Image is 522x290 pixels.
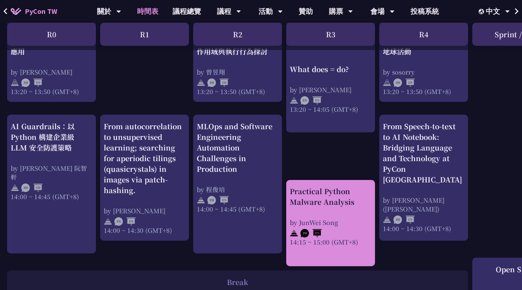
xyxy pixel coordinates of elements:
a: 從 Closure 到 Late Binding：Python 變數作用域與執行行為探討 by 曾昱翔 13:20 ~ 13:50 (GMT+8) [197,14,278,96]
div: by [PERSON_NAME] 阮智軒 [11,164,92,181]
a: What does = do? by [PERSON_NAME] 13:20 ~ 14:05 (GMT+8) [290,14,371,126]
img: svg+xml;base64,PHN2ZyB4bWxucz0iaHR0cDovL3d3dy53My5vcmcvMjAwMC9zdmciIHdpZHRoPSIyNCIgaGVpZ2h0PSIyNC... [290,96,298,105]
div: by [PERSON_NAME] [104,206,185,215]
div: MLOps and Software Engineering Automation Challenges in Production [197,121,278,174]
div: R2 [193,23,282,46]
div: by JunWei Song [290,218,371,227]
div: by [PERSON_NAME] ([PERSON_NAME]) [383,196,464,213]
a: MLOps and Software Engineering Automation Challenges in Production by 程俊培 14:00 ~ 14:45 (GMT+8) [197,121,278,247]
div: by 曾昱翔 [197,67,278,76]
div: 13:20 ~ 13:50 (GMT+8) [383,87,464,96]
img: svg+xml;base64,PHN2ZyB4bWxucz0iaHR0cDovL3d3dy53My5vcmcvMjAwMC9zdmciIHdpZHRoPSIyNCIgaGVpZ2h0PSIyNC... [11,184,19,192]
img: ZHEN.371966e.svg [300,229,322,237]
a: 以LLM攜手Python驗證資料：Chain of Verification (CoVe)實務應用 by [PERSON_NAME] 13:20 ~ 13:50 (GMT+8) [11,14,92,96]
img: ZHEN.371966e.svg [393,215,415,224]
img: svg+xml;base64,PHN2ZyB4bWxucz0iaHR0cDovL3d3dy53My5vcmcvMjAwMC9zdmciIHdpZHRoPSIyNCIgaGVpZ2h0PSIyNC... [104,217,112,226]
img: svg+xml;base64,PHN2ZyB4bWxucz0iaHR0cDovL3d3dy53My5vcmcvMjAwMC9zdmciIHdpZHRoPSIyNCIgaGVpZ2h0PSIyNC... [11,78,19,87]
img: svg+xml;base64,PHN2ZyB4bWxucz0iaHR0cDovL3d3dy53My5vcmcvMjAwMC9zdmciIHdpZHRoPSIyNCIgaGVpZ2h0PSIyNC... [290,229,298,237]
div: From autocorrelation to unsupervised learning; searching for aperiodic tilings (quasicrystals) in... [104,121,185,196]
div: 13:20 ~ 13:50 (GMT+8) [11,87,92,96]
div: From Speech-to-text to AI Notebook: Bridging Language and Technology at PyCon [GEOGRAPHIC_DATA] [383,121,464,185]
div: 13:20 ~ 14:05 (GMT+8) [290,105,371,114]
div: Practical Python Malware Analysis [290,186,371,207]
div: 14:00 ~ 14:45 (GMT+8) [11,192,92,201]
img: ZHZH.38617ef.svg [21,184,43,192]
img: svg+xml;base64,PHN2ZyB4bWxucz0iaHR0cDovL3d3dy53My5vcmcvMjAwMC9zdmciIHdpZHRoPSIyNCIgaGVpZ2h0PSIyNC... [383,78,391,87]
a: AI Guardrails：以 Python 構建企業級 LLM 安全防護策略 by [PERSON_NAME] 阮智軒 14:00 ~ 14:45 (GMT+8) [11,121,92,247]
img: ENEN.5a408d1.svg [300,96,322,105]
div: What does = do? [290,64,371,75]
img: ZHZH.38617ef.svg [207,78,229,87]
div: 14:00 ~ 14:30 (GMT+8) [104,226,185,235]
div: by [PERSON_NAME] [290,85,371,94]
a: Practical Python Malware Analysis by JunWei Song 14:15 ~ 15:00 (GMT+8) [290,186,371,260]
div: Break [11,277,464,288]
span: PyCon TW [25,6,57,17]
a: PyCon TW [4,2,64,20]
div: R1 [100,23,189,46]
div: by 程俊培 [197,185,278,194]
a: Raspberry Shake - 用 Raspberry Pi 與 Python 偵測地震和監控地球活動 by sosorry 13:20 ~ 13:50 (GMT+8) [383,14,464,96]
a: From Speech-to-text to AI Notebook: Bridging Language and Technology at PyCon [GEOGRAPHIC_DATA] b... [383,121,464,235]
img: ZHZH.38617ef.svg [393,78,415,87]
div: R4 [379,23,468,46]
div: 14:00 ~ 14:45 (GMT+8) [197,204,278,213]
div: AI Guardrails：以 Python 構建企業級 LLM 安全防護策略 [11,121,92,153]
div: 13:20 ~ 13:50 (GMT+8) [197,87,278,96]
img: svg+xml;base64,PHN2ZyB4bWxucz0iaHR0cDovL3d3dy53My5vcmcvMjAwMC9zdmciIHdpZHRoPSIyNCIgaGVpZ2h0PSIyNC... [383,215,391,224]
div: by sosorry [383,67,464,76]
div: 14:00 ~ 14:30 (GMT+8) [383,224,464,233]
img: Home icon of PyCon TW 2025 [11,8,21,15]
div: 14:15 ~ 15:00 (GMT+8) [290,237,371,246]
div: R0 [7,23,96,46]
img: Locale Icon [479,9,486,14]
img: ENEN.5a408d1.svg [114,217,136,226]
img: svg+xml;base64,PHN2ZyB4bWxucz0iaHR0cDovL3d3dy53My5vcmcvMjAwMC9zdmciIHdpZHRoPSIyNCIgaGVpZ2h0PSIyNC... [197,196,205,204]
img: ZHEN.371966e.svg [207,196,229,204]
img: ZHEN.371966e.svg [21,78,43,87]
img: svg+xml;base64,PHN2ZyB4bWxucz0iaHR0cDovL3d3dy53My5vcmcvMjAwMC9zdmciIHdpZHRoPSIyNCIgaGVpZ2h0PSIyNC... [197,78,205,87]
div: by [PERSON_NAME] [11,67,92,76]
a: From autocorrelation to unsupervised learning; searching for aperiodic tilings (quasicrystals) in... [104,121,185,235]
div: R3 [286,23,375,46]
